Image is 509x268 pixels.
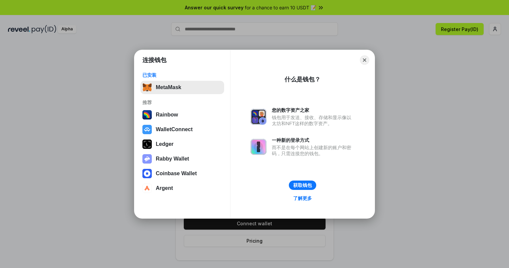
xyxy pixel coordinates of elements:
button: Ledger [140,138,224,151]
div: 一种新的登录方式 [272,137,355,143]
img: svg+xml,%3Csvg%20width%3D%2228%22%20height%3D%2228%22%20viewBox%3D%220%200%2028%2028%22%20fill%3D... [142,169,152,178]
div: 您的数字资产之家 [272,107,355,113]
div: Rabby Wallet [156,156,189,162]
button: Close [360,55,369,65]
div: 了解更多 [293,195,312,201]
div: Argent [156,185,173,191]
img: svg+xml,%3Csvg%20width%3D%22120%22%20height%3D%22120%22%20viewBox%3D%220%200%20120%20120%22%20fil... [142,110,152,119]
div: 已安装 [142,72,222,78]
img: svg+xml,%3Csvg%20xmlns%3D%22http%3A%2F%2Fwww.w3.org%2F2000%2Fsvg%22%20width%3D%2228%22%20height%3... [142,140,152,149]
div: Ledger [156,141,173,147]
img: svg+xml,%3Csvg%20xmlns%3D%22http%3A%2F%2Fwww.w3.org%2F2000%2Fsvg%22%20fill%3D%22none%22%20viewBox... [142,154,152,164]
img: svg+xml,%3Csvg%20xmlns%3D%22http%3A%2F%2Fwww.w3.org%2F2000%2Fsvg%22%20fill%3D%22none%22%20viewBox... [250,109,267,125]
button: Argent [140,182,224,195]
button: Rainbow [140,108,224,121]
a: 了解更多 [289,194,316,203]
div: 而不是在每个网站上创建新的账户和密码，只需连接您的钱包。 [272,145,355,157]
div: 获取钱包 [293,182,312,188]
button: MetaMask [140,81,224,94]
h1: 连接钱包 [142,56,166,64]
img: svg+xml,%3Csvg%20width%3D%2228%22%20height%3D%2228%22%20viewBox%3D%220%200%2028%2028%22%20fill%3D... [142,125,152,134]
img: svg+xml,%3Csvg%20xmlns%3D%22http%3A%2F%2Fwww.w3.org%2F2000%2Fsvg%22%20fill%3D%22none%22%20viewBox... [250,139,267,155]
div: 什么是钱包？ [285,75,321,83]
img: svg+xml,%3Csvg%20fill%3D%22none%22%20height%3D%2233%22%20viewBox%3D%220%200%2035%2033%22%20width%... [142,83,152,92]
button: WalletConnect [140,123,224,136]
div: WalletConnect [156,126,193,132]
div: Rainbow [156,112,178,118]
img: svg+xml,%3Csvg%20width%3D%2228%22%20height%3D%2228%22%20viewBox%3D%220%200%2028%2028%22%20fill%3D... [142,184,152,193]
div: 钱包用于发送、接收、存储和显示像以太坊和NFT这样的数字资产。 [272,114,355,126]
button: Rabby Wallet [140,152,224,166]
div: 推荐 [142,99,222,105]
button: Coinbase Wallet [140,167,224,180]
div: Coinbase Wallet [156,171,197,177]
button: 获取钱包 [289,181,316,190]
div: MetaMask [156,84,181,90]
